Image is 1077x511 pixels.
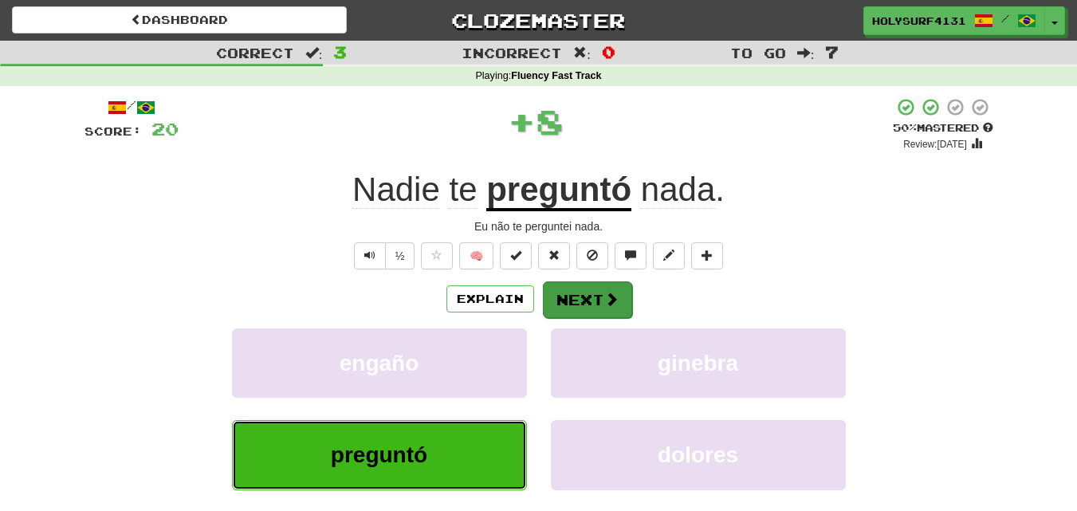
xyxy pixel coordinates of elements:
button: Discuss sentence (alt+u) [615,242,647,269]
span: Correct [216,45,294,61]
span: HolySurf4131 [872,14,966,28]
span: 7 [825,42,839,61]
button: 🧠 [459,242,493,269]
span: te [449,171,477,209]
button: Explain [446,285,534,312]
span: : [305,46,323,60]
span: ginebra [658,351,738,375]
div: / [85,97,179,117]
small: Review: [DATE] [903,139,967,150]
button: Play sentence audio (ctl+space) [354,242,386,269]
strong: Fluency Fast Track [511,70,601,81]
button: preguntó [232,420,527,489]
span: nada [641,171,715,209]
span: preguntó [331,442,427,467]
span: : [797,46,815,60]
span: dolores [658,442,738,467]
span: Nadie [352,171,440,209]
a: Dashboard [12,6,347,33]
div: Text-to-speech controls [351,242,415,269]
button: Favorite sentence (alt+f) [421,242,453,269]
button: Set this sentence to 100% Mastered (alt+m) [500,242,532,269]
u: preguntó [486,171,631,211]
button: ginebra [551,328,846,398]
button: Add to collection (alt+a) [691,242,723,269]
span: 8 [536,101,564,141]
span: + [508,97,536,145]
a: Clozemaster [371,6,706,34]
button: dolores [551,420,846,489]
span: 0 [602,42,615,61]
span: To go [730,45,786,61]
div: Mastered [893,121,993,136]
div: Eu não te perguntei nada. [85,218,993,234]
span: Score: [85,124,142,138]
span: 3 [333,42,347,61]
button: Reset to 0% Mastered (alt+r) [538,242,570,269]
span: engaño [340,351,419,375]
span: . [631,171,725,209]
button: engaño [232,328,527,398]
span: : [573,46,591,60]
span: 20 [151,119,179,139]
button: Ignore sentence (alt+i) [576,242,608,269]
button: Next [543,281,632,318]
span: / [1001,13,1009,24]
span: Incorrect [462,45,562,61]
a: HolySurf4131 / [863,6,1045,35]
button: Edit sentence (alt+d) [653,242,685,269]
span: 50 % [893,121,917,134]
button: ½ [385,242,415,269]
